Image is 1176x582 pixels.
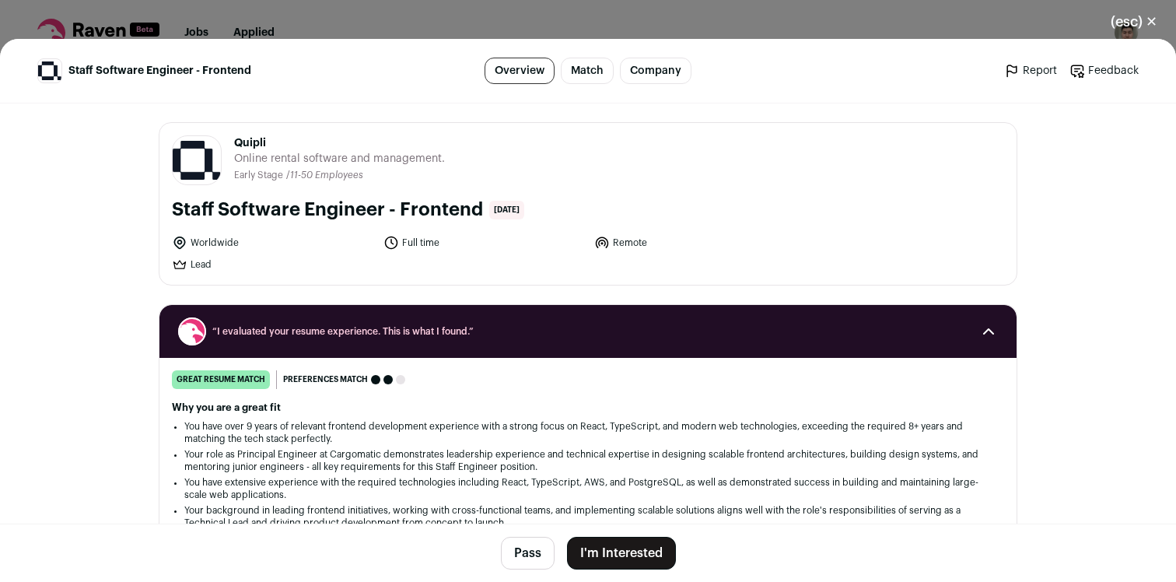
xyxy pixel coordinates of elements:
li: Full time [383,235,586,251]
a: Report [1004,63,1057,79]
li: Early Stage [234,170,286,181]
span: 11-50 Employees [290,170,363,180]
img: 487b7bfdea46d6edc23a3020f2a070884e40005bc09dec6427a429ccb563d50a.png [173,141,221,181]
span: [DATE] [489,201,524,219]
h2: Why you are a great fit [172,401,1004,414]
li: Your background in leading frontend initiatives, working with cross-functional teams, and impleme... [184,504,992,529]
li: You have over 9 years of relevant frontend development experience with a strong focus on React, T... [184,420,992,445]
li: / [286,170,363,181]
span: Staff Software Engineer - Frontend [68,63,251,79]
span: “I evaluated your resume experience. This is what I found.” [212,325,964,338]
div: great resume match [172,370,270,389]
button: Close modal [1092,5,1176,39]
li: You have extensive experience with the required technologies including React, TypeScript, AWS, an... [184,476,992,501]
li: Lead [172,257,374,272]
a: Feedback [1069,63,1139,79]
a: Match [561,58,614,84]
a: Overview [485,58,555,84]
img: 487b7bfdea46d6edc23a3020f2a070884e40005bc09dec6427a429ccb563d50a.png [38,61,61,81]
h1: Staff Software Engineer - Frontend [172,198,483,223]
button: Pass [501,537,555,570]
li: Worldwide [172,235,374,251]
li: Remote [594,235,796,251]
span: Online rental software and management. [234,151,445,167]
span: Quipli [234,135,445,151]
button: I'm Interested [567,537,676,570]
a: Company [620,58,691,84]
span: Preferences match [283,372,368,387]
li: Your role as Principal Engineer at Cargomatic demonstrates leadership experience and technical ex... [184,448,992,473]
